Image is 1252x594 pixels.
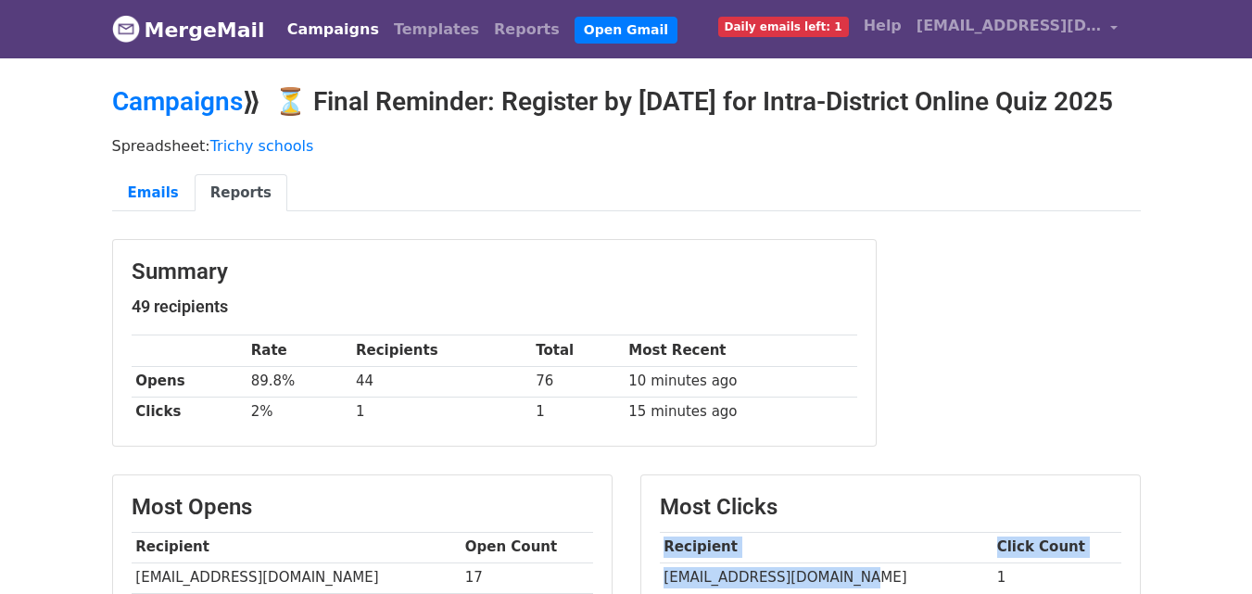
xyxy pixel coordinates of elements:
td: 76 [531,366,624,397]
th: Opens [132,366,247,397]
h3: Most Clicks [660,494,1121,521]
h5: 49 recipients [132,297,857,317]
a: MergeMail [112,10,265,49]
a: Campaigns [280,11,386,48]
td: 10 minutes ago [625,366,857,397]
img: MergeMail logo [112,15,140,43]
td: 44 [351,366,531,397]
td: 2% [247,397,351,427]
th: Most Recent [625,335,857,366]
th: Recipient [132,532,461,562]
td: 17 [461,562,593,593]
a: Emails [112,174,195,212]
h3: Summary [132,259,857,285]
td: 1 [351,397,531,427]
p: Spreadsheet: [112,136,1141,156]
h2: ⟫ ⏳ Final Reminder: Register by [DATE] for Intra-District Online Quiz 2025 [112,86,1141,118]
a: Help [856,7,909,44]
th: Rate [247,335,351,366]
a: [EMAIL_ADDRESS][DOMAIN_NAME] [909,7,1126,51]
th: Total [531,335,624,366]
iframe: Chat Widget [1159,505,1252,594]
th: Click Count [993,532,1121,562]
a: Campaigns [112,86,243,117]
td: 1 [531,397,624,427]
a: Reports [487,11,567,48]
th: Recipients [351,335,531,366]
span: Daily emails left: 1 [718,17,849,37]
span: [EMAIL_ADDRESS][DOMAIN_NAME] [917,15,1102,37]
h3: Most Opens [132,494,593,521]
a: Templates [386,11,487,48]
a: Open Gmail [575,17,677,44]
a: Daily emails left: 1 [711,7,856,44]
td: [EMAIL_ADDRESS][DOMAIN_NAME] [132,562,461,593]
td: 89.8% [247,366,351,397]
a: Trichy schools [210,137,314,155]
th: Clicks [132,397,247,427]
a: Reports [195,174,287,212]
td: 15 minutes ago [625,397,857,427]
td: [EMAIL_ADDRESS][DOMAIN_NAME] [660,562,993,593]
td: 1 [993,562,1121,593]
th: Recipient [660,532,993,562]
th: Open Count [461,532,593,562]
